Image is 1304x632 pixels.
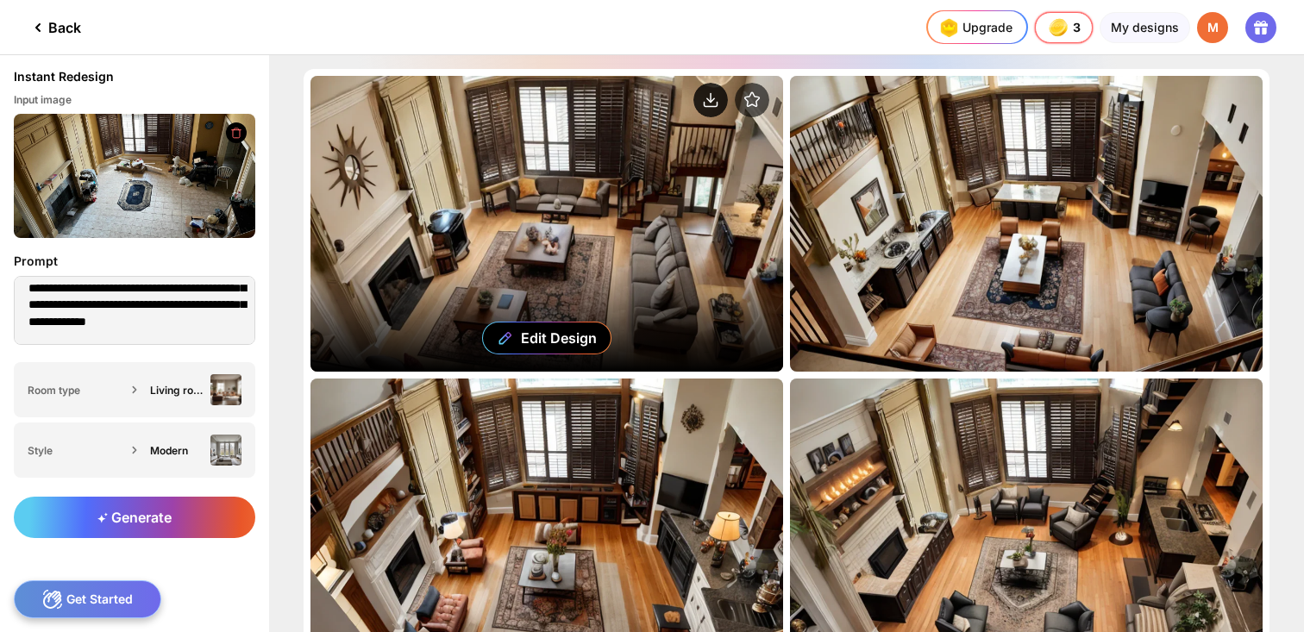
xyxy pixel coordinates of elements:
div: Upgrade [935,14,1012,41]
div: Back [28,17,81,38]
div: Modern [150,444,204,457]
div: Style [28,444,126,457]
div: Get Started [14,580,161,618]
div: Instant Redesign [14,69,114,84]
div: Edit Design [521,329,597,347]
span: 3 [1073,21,1082,34]
span: Generate [97,509,172,526]
img: upgrade-nav-btn-icon.gif [935,14,962,41]
div: Prompt [14,252,255,271]
div: Room type [28,384,126,397]
div: My designs [1100,12,1190,43]
div: Input image [14,93,255,107]
div: M [1197,12,1228,43]
div: Living room [150,384,204,397]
